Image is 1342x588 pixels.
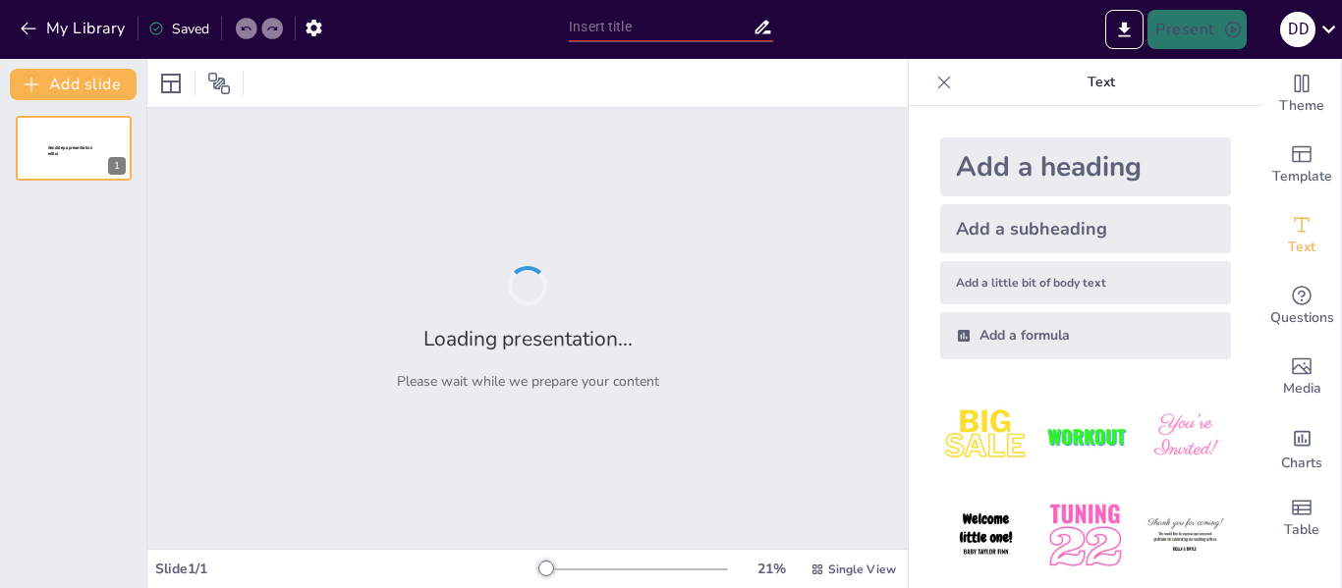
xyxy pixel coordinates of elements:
[1272,166,1332,187] span: Template
[423,325,633,352] h2: Loading presentation...
[1262,412,1341,483] div: Add charts and graphs
[155,560,539,578] div: Slide 1 / 1
[207,72,231,95] span: Position
[108,157,126,175] div: 1
[1262,342,1341,412] div: Add images, graphics, shapes or video
[940,137,1231,196] div: Add a heading
[940,391,1032,482] img: 1.jpeg
[1262,200,1341,271] div: Add text boxes
[15,13,134,44] button: My Library
[748,560,795,578] div: 21 %
[940,261,1231,304] div: Add a little bit of body text
[1284,519,1319,541] span: Table
[940,204,1231,253] div: Add a subheading
[1140,391,1231,482] img: 3.jpeg
[1140,490,1231,581] img: 6.jpeg
[940,490,1032,581] img: 4.jpeg
[1262,59,1341,130] div: Change the overall theme
[1270,307,1334,329] span: Questions
[16,116,132,181] div: 1
[1105,10,1144,49] button: Export to PowerPoint
[1262,271,1341,342] div: Get real-time input from your audience
[155,68,187,99] div: Layout
[828,561,896,577] span: Single View
[1280,10,1315,49] button: d d
[1283,378,1321,400] span: Media
[940,312,1231,359] div: Add a formula
[148,20,209,38] div: Saved
[1288,237,1315,258] span: Text
[1039,391,1131,482] img: 2.jpeg
[960,59,1243,106] p: Text
[1039,490,1131,581] img: 5.jpeg
[48,145,92,156] span: Sendsteps presentation editor
[397,372,659,391] p: Please wait while we prepare your content
[10,69,137,100] button: Add slide
[1280,12,1315,47] div: d d
[1281,453,1322,474] span: Charts
[569,13,753,41] input: Insert title
[1147,10,1246,49] button: Present
[1279,95,1324,117] span: Theme
[1262,483,1341,554] div: Add a table
[1262,130,1341,200] div: Add ready made slides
